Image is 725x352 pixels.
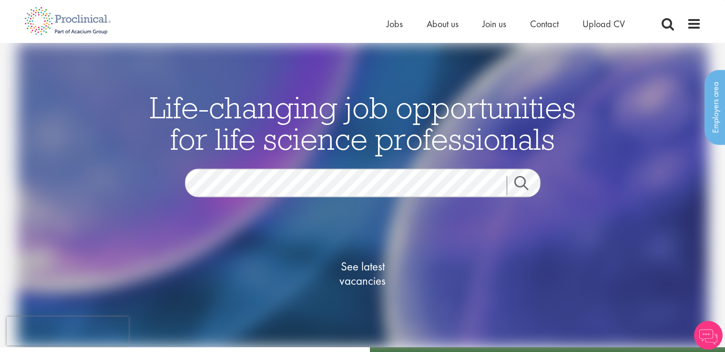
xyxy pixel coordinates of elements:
[7,317,129,345] iframe: reCAPTCHA
[427,18,459,30] a: About us
[387,18,403,30] a: Jobs
[582,18,625,30] a: Upload CV
[17,43,708,347] img: candidate home
[315,221,410,326] a: See latestvacancies
[507,176,548,195] a: Job search submit button
[482,18,506,30] a: Join us
[694,321,723,350] img: Chatbot
[530,18,559,30] a: Contact
[315,259,410,288] span: See latest vacancies
[150,88,576,157] span: Life-changing job opportunities for life science professionals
